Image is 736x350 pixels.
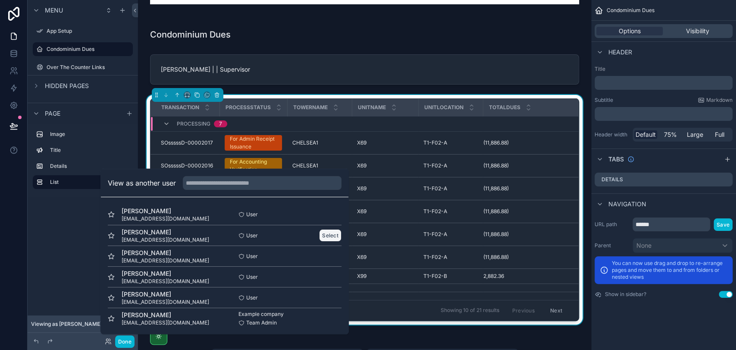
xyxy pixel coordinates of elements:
a: X69 [357,254,413,261]
a: T1-F02-B [423,273,478,280]
a: SOsssssD-00002016 [161,162,214,169]
a: (11,886.88) [483,162,567,169]
span: Processstatus [225,104,271,111]
a: (11,886.88) [483,231,567,238]
span: Example company [238,310,284,317]
label: Condominium Dues [47,46,128,53]
span: (11,886.88) [483,162,509,169]
span: Processing [177,120,210,127]
a: CHELSEA1 [292,162,347,169]
span: Markdown [706,97,733,104]
a: (11,886.88) [483,139,567,146]
span: [EMAIL_ADDRESS][DOMAIN_NAME] [122,215,209,222]
button: Done [115,335,135,348]
a: (11,886.88) [483,185,567,192]
span: 2,882.36 [483,273,504,280]
button: None [633,238,733,253]
a: For Admin Receipt Issuance [225,135,282,151]
span: [PERSON_NAME] [122,290,209,298]
label: URL path [595,221,629,228]
a: T1-F02-A [423,139,478,146]
a: (11,886.88) [483,208,567,215]
label: List [50,179,126,186]
a: For Accounting Verification [225,158,282,173]
label: Title [50,147,129,154]
span: [EMAIL_ADDRESS][DOMAIN_NAME] [122,257,209,264]
span: [PERSON_NAME] [122,227,209,236]
a: T1-F02-A [423,231,478,238]
span: Options [619,27,641,35]
span: Condominium Dues [607,7,655,14]
span: Hidden pages [45,82,89,90]
span: None [636,241,651,250]
span: User [246,211,258,218]
span: X69 [357,139,366,146]
span: [EMAIL_ADDRESS][DOMAIN_NAME] [122,298,209,305]
h2: View as another user [108,178,176,188]
span: (11,886.88) [483,185,509,192]
div: scrollable content [28,123,138,198]
label: Over The Counter Links [47,64,131,71]
span: [EMAIL_ADDRESS][DOMAIN_NAME] [122,236,209,243]
span: T1-F02-A [423,139,447,146]
span: SOsssssD-00002017 [161,139,213,146]
button: Save [714,218,733,231]
span: User [246,232,258,239]
span: Viewing as [PERSON_NAME] [31,321,102,328]
span: Page [45,109,60,118]
span: Showing 10 of 21 results [440,307,499,314]
span: T1-F02-A [423,185,447,192]
span: [PERSON_NAME] [122,248,209,257]
a: T1-F02-A [423,185,478,192]
span: (11,886.88) [483,139,509,146]
div: scrollable content [595,76,733,90]
label: Title [595,66,733,73]
a: X99 [357,273,413,280]
span: Header [608,48,632,57]
span: Menu [45,6,63,15]
a: T1-F02-A [423,208,478,215]
a: CHELSEA1 [292,139,347,146]
span: [EMAIL_ADDRESS][DOMAIN_NAME] [122,319,209,326]
a: Condominium Dues [33,42,133,56]
label: Subtitle [595,97,613,104]
a: T1-F02-A [423,162,478,169]
span: T1-F02-B [423,273,447,280]
label: Details [601,176,623,183]
span: User [246,273,258,280]
button: Next [544,304,568,317]
span: X69 [357,208,366,215]
span: Default [636,130,656,139]
a: App Setup [33,24,133,38]
span: T1-F02-A [423,254,447,261]
div: For Admin Receipt Issuance [230,135,277,151]
span: Navigation [608,200,646,208]
span: [EMAIL_ADDRESS][DOMAIN_NAME] [122,277,209,284]
span: Unitlocation [424,104,464,111]
span: Team Admin [246,319,277,326]
a: X69 [357,185,413,192]
p: You can now use drag and drop to re-arrange pages and move them to and from folders or nested views [612,260,727,281]
span: CHELSEA1 [292,162,318,169]
span: 75% [664,130,677,139]
a: SOsssssD-00002017 [161,139,214,146]
span: X69 [357,254,366,261]
a: T1-F02-A [423,254,478,261]
a: Over The Counter Links [33,60,133,74]
a: X69 [357,162,413,169]
span: Full [715,130,724,139]
a: X69 [357,208,413,215]
span: Transaction [161,104,199,111]
label: Show in sidebar? [605,291,646,298]
label: Header width [595,131,629,138]
label: Image [50,131,129,138]
span: SOsssssD-00002016 [161,162,213,169]
div: scrollable content [595,107,733,121]
label: Parent [595,242,629,249]
span: X69 [357,162,366,169]
label: App Setup [47,28,131,35]
span: Totaldues [489,104,520,111]
a: 2,882.36 [483,273,567,280]
span: (11,886.88) [483,208,509,215]
span: X69 [357,231,366,238]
